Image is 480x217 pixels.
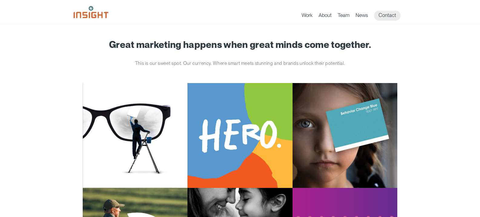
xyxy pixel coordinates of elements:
img: Insight Marketing Design [74,6,108,18]
img: South Dakota Department of Social Services – Childcare Promotion [187,83,293,188]
a: Team [338,12,349,21]
a: Contact [374,11,401,21]
a: News [356,12,368,21]
a: About [319,12,332,21]
nav: primary navigation menu [302,11,407,21]
img: South Dakota Department of Health – Childhood Lead Poisoning Prevention [293,83,398,188]
h1: Great marketing happens when great minds come together. [83,39,398,50]
img: Ophthalmology Limited [83,83,188,188]
a: Work [302,12,313,21]
p: This is our sweet spot. Our currency. Where smart meets stunning and brands unlock their potential. [127,59,354,68]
